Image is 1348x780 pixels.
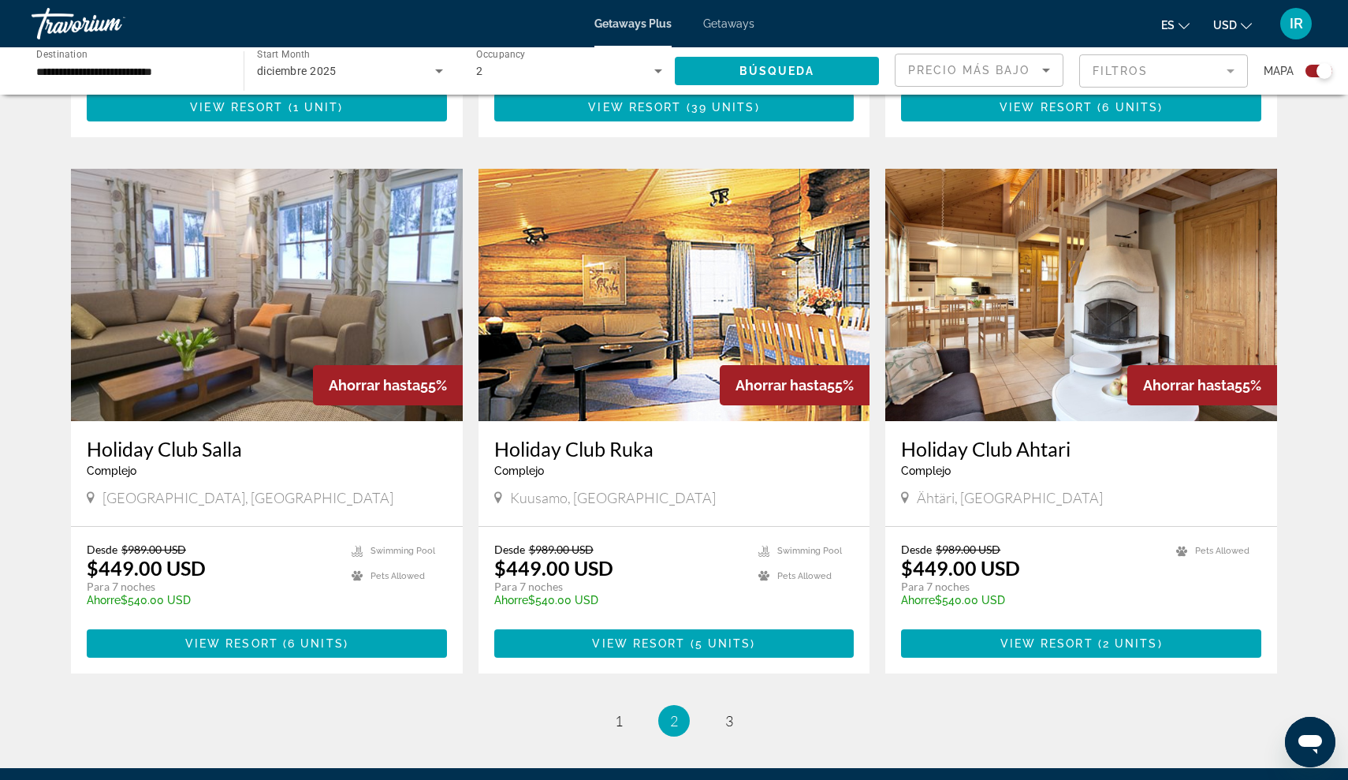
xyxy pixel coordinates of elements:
[901,629,1261,658] button: View Resort(2 units)
[1127,365,1277,405] div: 55%
[476,49,526,60] span: Occupancy
[1079,54,1248,88] button: Filter
[1213,19,1237,32] span: USD
[901,580,1160,594] p: Para 7 noches
[71,705,1277,737] nav: Pagination
[494,556,613,580] p: $449.00 USD
[494,437,855,461] a: Holiday Club Ruka
[1103,637,1158,650] span: 2 units
[908,64,1030,77] span: Precio más bajo
[1161,19,1175,32] span: es
[901,556,1020,580] p: $449.00 USD
[313,365,463,405] div: 55%
[1285,717,1335,767] iframe: Button to launch messaging window
[32,3,189,44] a: Travorium
[686,637,756,650] span: ( )
[936,543,1000,556] span: $989.00 USD
[288,637,344,650] span: 6 units
[479,169,870,421] img: 3551I01X.jpg
[257,65,337,77] span: diciembre 2025
[901,594,1160,606] p: $540.00 USD
[87,629,447,658] button: View Resort(6 units)
[885,169,1277,421] img: 5858I01X.jpg
[102,489,393,506] span: [GEOGRAPHIC_DATA], [GEOGRAPHIC_DATA]
[1275,7,1316,40] button: User Menu
[494,594,528,606] span: Ahorre
[691,101,755,114] span: 39 units
[87,465,136,477] span: Complejo
[1093,637,1163,650] span: ( )
[695,637,751,650] span: 5 units
[901,437,1261,461] a: Holiday Club Ahtari
[675,57,879,85] button: Búsqueda
[87,556,206,580] p: $449.00 USD
[283,101,343,114] span: ( )
[681,101,759,114] span: ( )
[1000,101,1093,114] span: View Resort
[371,571,425,581] span: Pets Allowed
[510,489,716,506] span: Kuusamo, [GEOGRAPHIC_DATA]
[1290,16,1303,32] span: IR
[190,101,283,114] span: View Resort
[670,712,678,730] span: 2
[901,594,935,606] span: Ahorre
[725,712,733,730] span: 3
[494,594,743,606] p: $540.00 USD
[71,169,463,421] img: 3939I01L.jpg
[185,637,278,650] span: View Resort
[494,629,855,658] button: View Resort(5 units)
[615,712,623,730] span: 1
[1213,13,1252,36] button: Change currency
[588,101,681,114] span: View Resort
[494,580,743,594] p: Para 7 noches
[494,543,525,556] span: Desde
[87,93,447,121] button: View Resort(1 unit)
[87,437,447,461] a: Holiday Club Salla
[917,489,1103,506] span: Ähtäri, [GEOGRAPHIC_DATA]
[594,17,672,30] a: Getaways Plus
[908,61,1050,80] mat-select: Sort by
[87,580,336,594] p: Para 7 noches
[476,65,482,77] span: 2
[901,93,1261,121] button: View Resort(6 units)
[529,543,594,556] span: $989.00 USD
[87,543,117,556] span: Desde
[735,377,827,394] span: Ahorrar hasta
[901,543,932,556] span: Desde
[720,365,869,405] div: 55%
[777,546,842,556] span: Swimming Pool
[592,637,685,650] span: View Resort
[329,377,420,394] span: Ahorrar hasta
[1000,637,1093,650] span: View Resort
[901,465,951,477] span: Complejo
[1143,377,1234,394] span: Ahorrar hasta
[257,49,310,60] span: Start Month
[87,594,121,606] span: Ahorre
[777,571,832,581] span: Pets Allowed
[36,48,88,59] span: Destination
[494,465,544,477] span: Complejo
[1195,546,1249,556] span: Pets Allowed
[494,93,855,121] button: View Resort(39 units)
[739,65,815,77] span: Búsqueda
[1264,60,1294,82] span: Mapa
[278,637,348,650] span: ( )
[121,543,186,556] span: $989.00 USD
[1102,101,1158,114] span: 6 units
[87,594,336,606] p: $540.00 USD
[371,546,435,556] span: Swimming Pool
[1093,101,1163,114] span: ( )
[703,17,754,30] a: Getaways
[1161,13,1190,36] button: Change language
